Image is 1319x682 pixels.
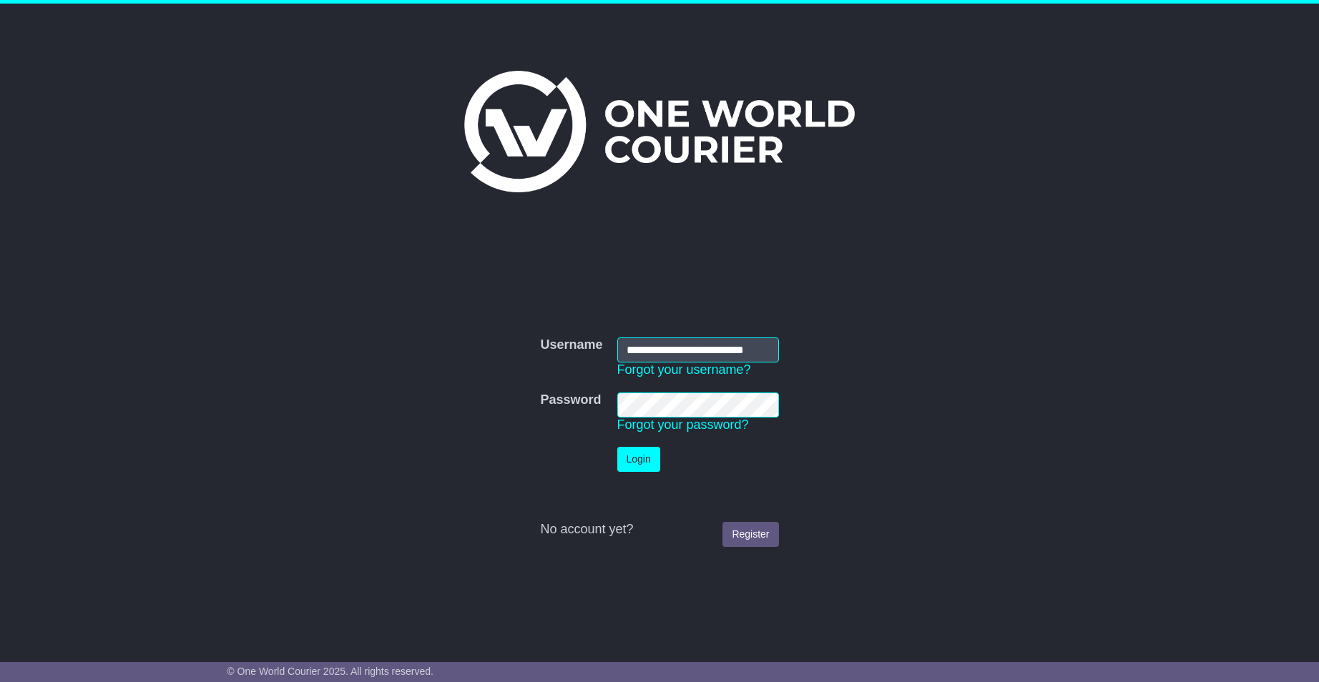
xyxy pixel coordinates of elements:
img: One World [464,71,855,192]
div: No account yet? [540,522,778,538]
label: Username [540,337,602,353]
label: Password [540,392,601,408]
a: Register [722,522,778,547]
button: Login [617,447,660,472]
a: Forgot your password? [617,417,749,432]
span: © One World Courier 2025. All rights reserved. [227,666,433,677]
a: Forgot your username? [617,362,751,377]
